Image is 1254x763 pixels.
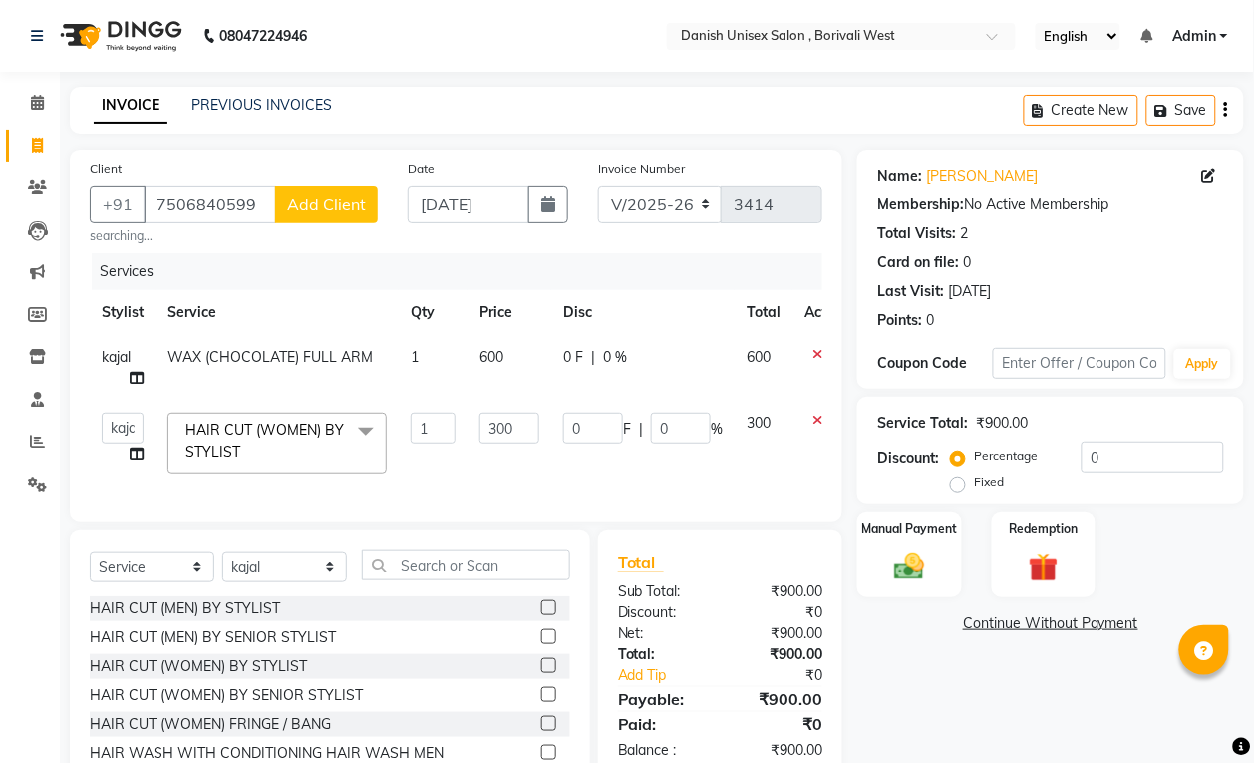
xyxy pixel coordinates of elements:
[877,413,968,434] div: Service Total:
[1009,520,1078,538] label: Redemption
[94,88,167,124] a: INVOICE
[287,194,366,214] span: Add Client
[862,520,958,538] label: Manual Payment
[976,413,1028,434] div: ₹900.00
[740,665,837,686] div: ₹0
[90,656,307,677] div: HAIR CUT (WOMEN) BY STYLIST
[639,419,643,440] span: |
[603,644,721,665] div: Total:
[861,613,1240,634] a: Continue Without Payment
[90,227,378,245] small: searching...
[90,685,363,706] div: HAIR CUT (WOMEN) BY SENIOR STYLIST
[877,194,1224,215] div: No Active Membership
[926,166,1038,187] a: [PERSON_NAME]
[1024,95,1138,126] button: Create New
[90,290,156,335] th: Stylist
[92,253,837,290] div: Services
[721,712,838,736] div: ₹0
[1172,26,1216,47] span: Admin
[90,186,146,223] button: +91
[877,252,959,273] div: Card on file:
[721,623,838,644] div: ₹900.00
[411,348,419,366] span: 1
[948,281,991,302] div: [DATE]
[603,687,721,711] div: Payable:
[167,348,373,366] span: WAX (CHOCOLATE) FULL ARM
[721,602,838,623] div: ₹0
[623,419,631,440] span: F
[960,223,968,244] div: 2
[993,348,1166,379] input: Enter Offer / Coupon Code
[408,160,435,178] label: Date
[721,644,838,665] div: ₹900.00
[792,290,858,335] th: Action
[399,290,468,335] th: Qty
[721,581,838,602] div: ₹900.00
[747,414,771,432] span: 300
[144,186,276,223] input: Search by Name/Mobile/Email/Code
[603,623,721,644] div: Net:
[877,353,993,374] div: Coupon Code
[1020,550,1068,586] img: _gift.svg
[603,602,721,623] div: Discount:
[598,160,685,178] label: Invoice Number
[877,281,944,302] div: Last Visit:
[90,627,336,648] div: HAIR CUT (MEN) BY SENIOR STYLIST
[877,448,939,469] div: Discount:
[721,687,838,711] div: ₹900.00
[974,473,1004,491] label: Fixed
[90,598,280,619] div: HAIR CUT (MEN) BY STYLIST
[102,348,131,366] span: kajal
[618,552,664,572] span: Total
[603,712,721,736] div: Paid:
[603,665,740,686] a: Add Tip
[603,581,721,602] div: Sub Total:
[721,740,838,761] div: ₹900.00
[185,421,344,460] span: HAIR CUT (WOMEN) BY STYLIST
[551,290,735,335] th: Disc
[51,8,187,64] img: logo
[877,194,964,215] div: Membership:
[90,160,122,178] label: Client
[603,347,627,368] span: 0 %
[275,186,378,223] button: Add Client
[877,223,956,244] div: Total Visits:
[563,347,583,368] span: 0 F
[735,290,792,335] th: Total
[191,96,332,114] a: PREVIOUS INVOICES
[877,310,922,331] div: Points:
[362,550,570,580] input: Search or Scan
[711,419,723,440] span: %
[963,252,971,273] div: 0
[90,714,331,735] div: HAIR CUT (WOMEN) FRINGE / BANG
[219,8,307,64] b: 08047224946
[747,348,771,366] span: 600
[1146,95,1216,126] button: Save
[591,347,595,368] span: |
[240,443,249,461] a: x
[479,348,503,366] span: 600
[603,740,721,761] div: Balance :
[1174,349,1231,379] button: Apply
[877,166,922,187] div: Name:
[974,447,1038,465] label: Percentage
[885,550,933,583] img: _cash.svg
[156,290,399,335] th: Service
[926,310,934,331] div: 0
[468,290,551,335] th: Price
